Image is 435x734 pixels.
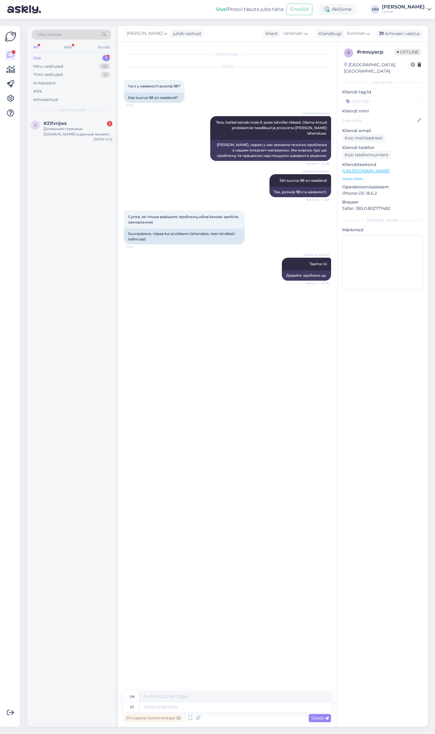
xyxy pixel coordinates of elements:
[344,62,411,74] div: [GEOGRAPHIC_DATA], [GEOGRAPHIC_DATA]
[33,55,41,61] div: Uus
[347,30,365,37] span: Estonian
[342,151,391,159] div: Küsi telefoninumbrit
[342,161,423,168] p: Klienditeekond
[128,84,180,88] span: Чи є у наявності розмір 98?
[342,168,390,174] a: [URL][DOMAIN_NAME]
[33,72,63,78] div: Tiimi vestlused
[382,9,425,14] div: Lenne
[210,140,331,161] div: [PERSON_NAME], наразі у нас виникли технічні проблеми з нашим інтернет-магазином. Ми знаємо про ц...
[343,117,416,124] input: Lisa nimi
[342,80,423,85] div: Kliendi info
[263,31,278,37] div: Klient
[130,691,135,702] div: uk
[171,31,201,37] div: juhib vestlust
[269,187,331,197] div: Так, розмір 98 є в наявності.
[107,121,112,126] div: 2
[94,137,112,142] div: [DATE] 14:22
[37,31,62,38] span: Otsi kliente
[342,190,423,197] p: iPhone OS 18.6.2
[342,184,423,190] p: Operatsioonisüsteem
[342,218,423,223] div: [PERSON_NAME]
[303,169,329,174] span: [PERSON_NAME]
[382,5,425,9] div: [PERSON_NAME]
[124,64,331,70] div: [DATE]
[100,64,110,70] div: 32
[43,126,112,137] div: Домашняя страница [DOMAIN_NAME] в данный момент не работает по каким-то причинам ?
[102,55,110,61] div: 1
[5,31,16,42] img: Askly Logo
[342,96,423,106] input: Lisa tag
[342,134,385,142] div: Küsi meiliaadressi
[282,270,331,281] div: Давайте зробимо це.
[216,6,227,12] b: Uus!
[347,51,350,55] span: r
[306,197,329,202] span: Nähtud ✓ 12:58
[279,178,327,183] span: Jah suurus 98 on saadaval
[342,108,423,114] p: Kliendi nimi
[311,715,329,721] span: Saada
[124,229,245,244] div: Suurepärane, niipea kui probleemi lahendate, teen kindlasti tellimuse)
[33,80,56,86] div: AI Assistent
[310,262,327,266] span: Teeme nii
[320,4,356,15] div: Aktiivne
[126,245,148,249] span: 13:00
[128,214,240,224] span: Супер ,як тільки вирішите проблему,обов’язково зроблю замовлення)
[371,5,379,14] div: MM
[342,199,423,205] p: Brauser
[283,30,303,37] span: Ukrainian
[124,51,331,57] div: Vestlus algas
[216,120,328,135] span: Tere, hetkel esineb meie E-poes tehnilisi rikkeid. Oleme Antud probleemist teadlikud ja proovime ...
[58,107,86,113] span: Uued vestlused
[342,145,423,151] p: Kliendi telefon
[216,6,284,13] div: Proovi tasuta juba täna:
[101,72,110,78] div: 0
[126,103,148,108] span: 12:57
[43,121,67,126] span: #21fvnjws
[33,88,42,94] div: Kõik
[127,30,163,37] span: [PERSON_NAME]
[357,48,395,56] div: # reouyacp
[303,253,329,257] span: [PERSON_NAME]
[303,111,329,116] span: [PERSON_NAME]
[33,64,63,70] div: Minu vestlused
[34,123,37,127] span: 2
[130,702,134,712] div: et
[306,161,329,166] span: Nähtud ✓ 12:58
[124,714,183,722] div: Privaatne kommentaar
[286,4,312,15] button: Emailid
[342,176,423,181] p: Vaata edasi ...
[96,43,111,51] div: Socials
[376,30,422,38] div: Arhiveeri vestlus
[342,128,423,134] p: Kliendi email
[342,89,423,95] p: Kliendi tag'id
[124,93,185,103] div: Kas suurus 98 on saadaval?
[305,281,329,285] span: Nähtud ✓ 13:00
[382,5,431,14] a: [PERSON_NAME]Lenne
[342,227,423,233] p: Märkmed
[63,43,73,51] div: Web
[395,49,421,55] span: Offline
[316,31,342,37] div: Klienditugi
[33,97,58,103] div: Arhiveeritud
[32,43,39,51] div: All
[342,205,423,212] p: Safari 385.0.802777482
